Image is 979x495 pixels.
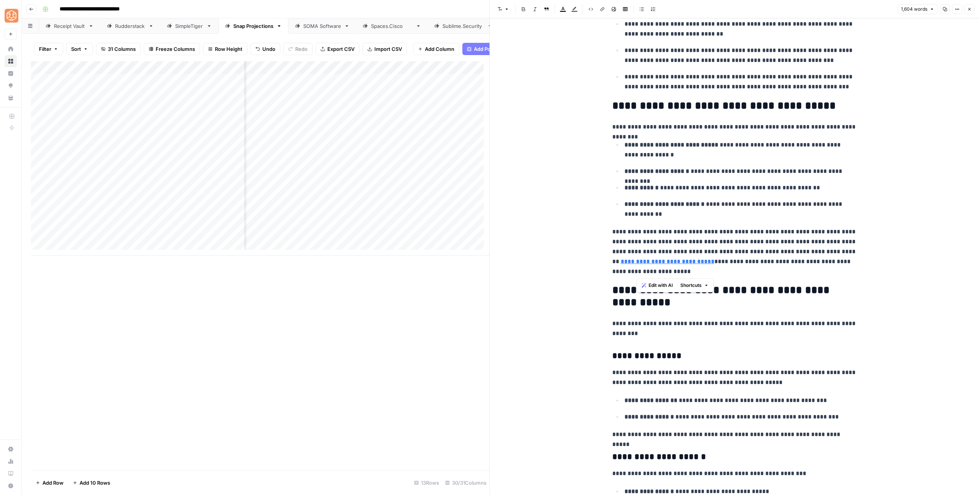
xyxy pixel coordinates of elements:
[5,43,17,55] a: Home
[68,477,115,489] button: Add 10 Rows
[203,43,247,55] button: Row Height
[156,45,195,53] span: Freeze Columns
[160,18,218,34] a: SimpleTiger
[34,43,63,55] button: Filter
[144,43,200,55] button: Freeze Columns
[5,443,17,455] a: Settings
[80,479,110,487] span: Add 10 Rows
[5,480,17,492] button: Help + Support
[327,45,355,53] span: Export CSV
[374,45,402,53] span: Import CSV
[315,43,359,55] button: Export CSV
[901,6,927,13] span: 1,604 words
[5,67,17,80] a: Insights
[5,55,17,67] a: Browse
[283,43,312,55] button: Redo
[233,22,273,30] div: Snap Projections
[442,22,484,30] div: [DOMAIN_NAME]
[649,282,673,289] span: Edit with AI
[363,43,407,55] button: Import CSV
[5,80,17,92] a: Opportunities
[474,45,516,53] span: Add Power Agent
[677,280,712,290] button: Shortcuts
[54,22,85,30] div: Receipt Vault
[425,45,454,53] span: Add Column
[96,43,141,55] button: 31 Columns
[100,18,160,34] a: Rudderstack
[262,45,275,53] span: Undo
[371,22,413,30] div: [DOMAIN_NAME]
[71,45,81,53] span: Sort
[66,43,93,55] button: Sort
[411,477,442,489] div: 13 Rows
[5,455,17,467] a: Usage
[5,6,17,25] button: Workspace: SimpleTiger
[5,92,17,104] a: Your Data
[303,22,341,30] div: SOMA Software
[42,479,63,487] span: Add Row
[5,467,17,480] a: Learning Hub
[639,280,676,290] button: Edit with AI
[250,43,280,55] button: Undo
[39,45,51,53] span: Filter
[5,9,18,23] img: SimpleTiger Logo
[39,18,100,34] a: Receipt Vault
[356,18,428,34] a: [DOMAIN_NAME]
[31,477,68,489] button: Add Row
[215,45,242,53] span: Row Height
[462,43,520,55] button: Add Power Agent
[295,45,307,53] span: Redo
[175,22,203,30] div: SimpleTiger
[218,18,288,34] a: Snap Projections
[680,282,702,289] span: Shortcuts
[413,43,459,55] button: Add Column
[288,18,356,34] a: SOMA Software
[428,18,499,34] a: [DOMAIN_NAME]
[108,45,136,53] span: 31 Columns
[115,22,145,30] div: Rudderstack
[898,4,938,14] button: 1,604 words
[442,477,489,489] div: 30/31 Columns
